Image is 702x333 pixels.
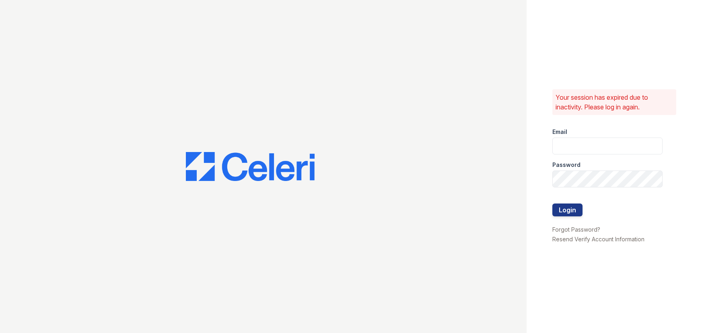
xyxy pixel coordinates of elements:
[552,128,567,136] label: Email
[556,92,673,112] p: Your session has expired due to inactivity. Please log in again.
[552,203,583,216] button: Login
[552,226,600,233] a: Forgot Password?
[552,236,644,243] a: Resend Verify Account Information
[186,152,315,181] img: CE_Logo_Blue-a8612792a0a2168367f1c8372b55b34899dd931a85d93a1a3d3e32e68fde9ad4.png
[552,161,581,169] label: Password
